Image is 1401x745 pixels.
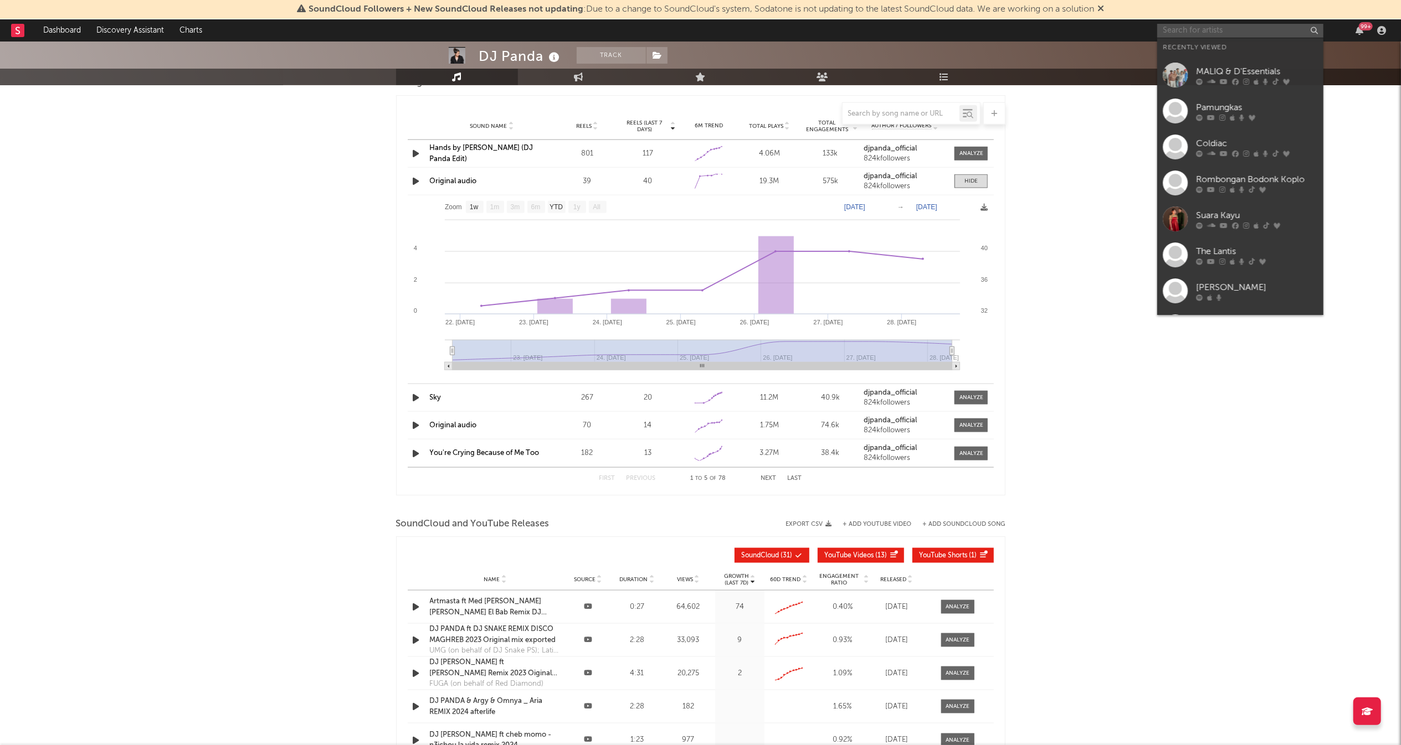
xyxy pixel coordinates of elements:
[930,354,959,361] text: 28. [DATE]
[479,47,563,65] div: DJ Panda
[430,679,544,690] div: FUGA (on behalf of Red Diamond)
[1359,22,1373,30] div: 99 +
[1157,309,1323,345] a: [PERSON_NAME]
[430,657,561,679] a: DJ [PERSON_NAME] ft [PERSON_NAME] Remix 2023 Oiginal Mix exported
[1196,245,1318,258] div: The Lantis
[309,5,1094,14] span: : Due to a change to SoundCloud's system, Sodatone is not updating to the latest SoundCloud data....
[864,427,947,434] div: 824k followers
[620,420,676,431] div: 14
[620,120,669,133] span: Reels (last 7 days)
[742,420,797,431] div: 1.75M
[803,176,858,187] div: 575k
[875,668,919,679] div: [DATE]
[615,602,659,613] div: 0:27
[1196,281,1318,294] div: [PERSON_NAME]
[560,420,615,431] div: 70
[531,204,540,211] text: 6m
[696,476,702,481] span: to
[1196,137,1318,150] div: Coldiac
[817,635,869,646] div: 0.93 %
[573,204,580,211] text: 1y
[470,123,507,130] span: Sound Name
[843,110,959,118] input: Search by song name or URL
[864,399,947,407] div: 824k followers
[664,668,712,679] div: 20,275
[664,602,712,613] div: 64,602
[619,576,648,583] span: Duration
[1196,173,1318,186] div: Rombongan Bodonk Koplo
[620,148,676,159] div: 117
[620,448,676,459] div: 13
[864,183,947,190] div: 824k followers
[916,203,937,211] text: [DATE]
[749,123,783,130] span: Total Plays
[1157,57,1323,93] a: MALIQ & D'Essentials
[864,417,947,425] a: djpanda_official
[664,701,712,712] div: 182
[430,596,561,618] a: Artmasta ft Med [PERSON_NAME] [PERSON_NAME] El Bab Remix DJ PANDA lسدو عليا الباب [PERSON_NAME] &...
[35,19,89,42] a: Dashboard
[445,319,475,325] text: 22. [DATE]
[818,548,904,563] button: YouTube Videos(13)
[592,319,622,325] text: 24. [DATE]
[875,602,919,613] div: [DATE]
[817,602,869,613] div: 0.40 %
[593,204,600,211] text: All
[413,276,417,283] text: 2
[430,449,540,457] a: You're Crying Because of Me Too
[620,176,676,187] div: 40
[843,521,912,527] button: + Add YouTube Video
[981,245,987,251] text: 40
[615,635,659,646] div: 2:28
[172,19,210,42] a: Charts
[1196,101,1318,114] div: Pamungkas
[510,204,520,211] text: 3m
[627,475,656,482] button: Previous
[912,521,1005,527] button: + Add SoundCloud Song
[664,635,712,646] div: 33,093
[864,389,947,397] a: djpanda_official
[920,552,977,559] span: ( 1 )
[599,475,615,482] button: First
[786,521,832,527] button: Export CSV
[519,319,548,325] text: 23. [DATE]
[718,602,762,613] div: 74
[817,573,863,586] span: Engagement Ratio
[864,145,917,152] strong: djpanda_official
[1157,201,1323,237] a: Suara Kayu
[803,448,858,459] div: 38.4k
[615,668,659,679] div: 4:31
[430,645,561,656] div: UMG (on behalf of DJ Snake PS); LatinAutor - PeerMusic, UNIAO BRASILEIRA DE EDITORAS DE MUSICA - ...
[620,392,676,403] div: 20
[1163,41,1318,54] div: Recently Viewed
[430,178,477,185] a: Original audio
[1196,65,1318,78] div: MALIQ & D'Essentials
[666,319,695,325] text: 25. [DATE]
[574,576,596,583] span: Source
[309,5,583,14] span: SoundCloud Followers + New SoundCloud Releases not updating
[803,392,858,403] div: 40.9k
[923,521,1005,527] button: + Add SoundCloud Song
[1157,273,1323,309] a: [PERSON_NAME]
[490,204,499,211] text: 1m
[560,176,615,187] div: 39
[803,148,858,159] div: 133k
[981,307,987,314] text: 32
[825,552,887,559] span: ( 13 )
[912,548,994,563] button: YouTube Shorts(1)
[560,148,615,159] div: 801
[469,204,478,211] text: 1w
[817,668,869,679] div: 1.09 %
[710,476,717,481] span: of
[740,319,769,325] text: 26. [DATE]
[872,122,932,130] span: Author / Followers
[742,176,797,187] div: 19.3M
[445,204,462,211] text: Zoom
[761,475,777,482] button: Next
[864,454,947,462] div: 824k followers
[875,701,919,712] div: [DATE]
[880,576,906,583] span: Released
[577,47,646,64] button: Track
